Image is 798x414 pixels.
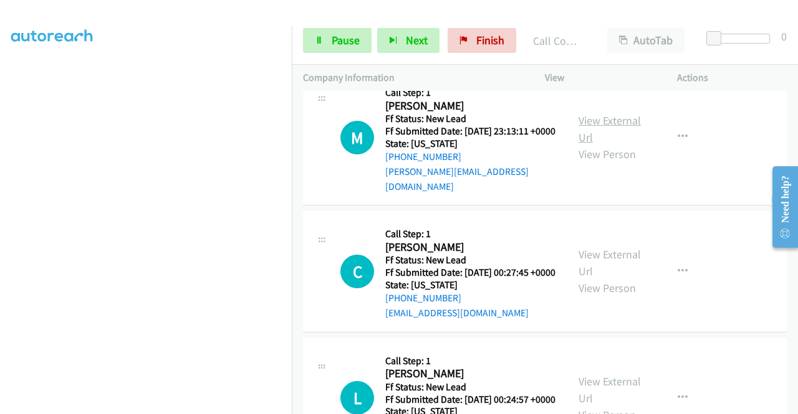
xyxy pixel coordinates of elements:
h1: M [340,121,374,154]
h2: [PERSON_NAME] [385,367,555,381]
h5: Call Step: 1 [385,228,555,240]
a: View External Url [579,374,641,405]
span: Next [406,33,428,47]
h5: Ff Submitted Date: [DATE] 23:13:11 +0000 [385,125,556,138]
span: Finish [476,33,504,47]
a: Pause [303,28,372,53]
p: Actions [677,70,787,85]
a: View Person [579,147,636,161]
h5: Call Step: 1 [385,87,556,99]
a: [EMAIL_ADDRESS][DOMAIN_NAME] [385,307,529,319]
h5: State: [US_STATE] [385,138,556,150]
div: Delay between calls (in seconds) [713,34,770,44]
a: Finish [448,28,516,53]
h5: Ff Submitted Date: [DATE] 00:24:57 +0000 [385,393,555,406]
a: View Person [579,281,636,295]
a: [PHONE_NUMBER] [385,151,461,162]
div: The call is yet to be attempted [340,255,374,288]
a: View External Url [579,247,641,278]
a: View External Url [579,113,641,144]
div: 0 [781,28,787,45]
a: [PERSON_NAME][EMAIL_ADDRESS][DOMAIN_NAME] [385,166,529,192]
h5: Ff Status: New Lead [385,113,556,125]
h5: Ff Status: New Lead [385,381,555,393]
a: [PHONE_NUMBER] [385,292,461,304]
iframe: Resource Center [762,158,798,256]
button: AutoTab [607,28,685,53]
h2: [PERSON_NAME] [385,240,555,255]
h2: [PERSON_NAME] [385,99,552,113]
h5: Call Step: 1 [385,355,555,367]
p: View [545,70,655,85]
p: Company Information [303,70,522,85]
h1: C [340,255,374,288]
h5: Ff Status: New Lead [385,254,555,266]
span: Pause [332,33,360,47]
p: Call Completed [533,32,585,49]
div: The call is yet to be attempted [340,121,374,154]
h5: Ff Submitted Date: [DATE] 00:27:45 +0000 [385,266,555,279]
h5: State: [US_STATE] [385,279,555,291]
button: Next [377,28,440,53]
